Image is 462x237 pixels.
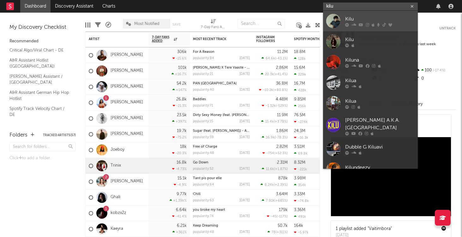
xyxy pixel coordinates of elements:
div: ( ) [262,104,288,108]
div: 11.9M [277,113,288,117]
div: 26.8k [176,97,187,101]
a: Kilua [323,72,418,93]
span: -17.4 % [432,69,445,72]
div: -21.3 % [173,104,187,108]
div: popularity: 52 [193,167,213,171]
span: 7.91k [266,199,274,203]
div: ( ) [262,151,288,155]
div: 54.2k [177,82,187,86]
button: Save [172,23,181,26]
a: A&R Assistant Hotlist ([GEOGRAPHIC_DATA]) [9,57,69,70]
div: -4.9 % [174,183,187,187]
span: +311 % [277,231,287,234]
a: Tant pis pour elle [193,177,222,180]
div: 329k [294,72,306,76]
a: Kilundeezy [323,159,418,180]
div: 1.86M [276,129,288,133]
div: 19.7k [177,129,187,133]
button: Untrack [439,25,456,32]
div: 100 [414,66,456,75]
div: you broke my heart [193,208,250,212]
a: Ghali [111,195,120,200]
a: Kilua [323,93,418,113]
div: [PERSON_NAME] A.K.A. [GEOGRAPHIC_DATA] [345,117,415,132]
a: [PERSON_NAME] [111,179,143,184]
div: [DATE] [239,120,250,123]
a: Free of Charge [193,145,217,149]
div: 306k [177,50,187,54]
span: 20.3k [265,73,274,76]
a: [PERSON_NAME] X Tere Vaaste - Mashup [193,66,260,70]
div: [DATE] [239,183,250,186]
div: popularity: 63 [193,199,214,202]
div: popularity: 64 [193,183,214,186]
div: 16.7M [294,82,305,86]
span: +80.8 % [274,88,287,92]
span: 78 [272,231,276,234]
div: 878k [278,176,288,180]
div: 18k [180,145,187,149]
a: Kilu [323,31,418,52]
button: Tracked Artists(57) [43,134,76,137]
div: +147 % [172,88,187,92]
div: 9.77k [177,192,187,196]
span: 15.4k [265,120,274,124]
a: PAN [GEOGRAPHIC_DATA] [193,82,237,85]
div: Dubble G Kiluavi [345,143,415,151]
div: [DATE] [239,167,250,171]
span: +41.4 % [275,73,287,76]
div: -75.2 % [172,135,187,139]
div: ( ) [267,214,288,218]
div: -20.3 % [172,151,187,155]
a: kobzx2z [111,210,126,216]
div: 101k [178,66,187,70]
a: Trinix [111,163,121,168]
div: ( ) [261,183,288,187]
a: Spotify Track Velocity Chart / DE [9,105,69,118]
a: [PERSON_NAME] [111,68,143,74]
a: Kaeyra [111,226,123,232]
div: [DATE] [239,104,250,107]
div: 36.8M [276,82,288,86]
div: Edit Columns [85,16,90,34]
a: Go Down [193,161,208,164]
div: For A Reason [193,50,250,54]
div: 3.64M [276,192,288,196]
span: 16.9k [266,136,275,139]
div: [DATE] [239,199,250,202]
div: 9.85M [294,97,306,101]
div: +16.7 % [171,72,187,76]
div: ( ) [262,135,288,139]
input: Search for folders... [9,142,76,151]
a: [PERSON_NAME] [111,100,143,105]
div: Go Down [193,161,250,164]
input: Search... [237,19,285,28]
a: [PERSON_NAME] [111,52,143,58]
div: -41.4 % [172,214,187,218]
div: Tant pis pour elle [193,177,250,180]
a: [PERSON_NAME] [111,84,143,89]
span: 11.6k [266,167,274,171]
div: [DATE] [239,230,250,234]
span: -10.2k [263,88,273,92]
a: Keep Dreaming [193,224,218,228]
div: 15.1k [177,176,187,180]
div: Kiluna [345,56,415,64]
a: you broke my heart [193,208,225,212]
div: 491k [294,215,306,219]
div: Dirty Sexy Money (feat. Charli XCX & French Montana) - Mesto Remix [193,113,250,117]
div: 11.2M [277,50,288,54]
div: Baddies [193,98,250,101]
div: 179k [279,208,288,212]
span: -43.1 % [276,57,287,60]
div: Most Recent Track [193,37,240,41]
span: +3.78 % [275,120,287,124]
span: -1.32k [266,104,276,108]
div: -4.73 % [172,167,187,171]
div: ( ) [267,230,288,234]
div: [DATE] [239,88,250,92]
div: 76.5M [294,113,305,117]
span: -45 [271,215,277,218]
div: popularity: 74 [193,215,214,218]
div: Click to add a folder. [9,155,76,162]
